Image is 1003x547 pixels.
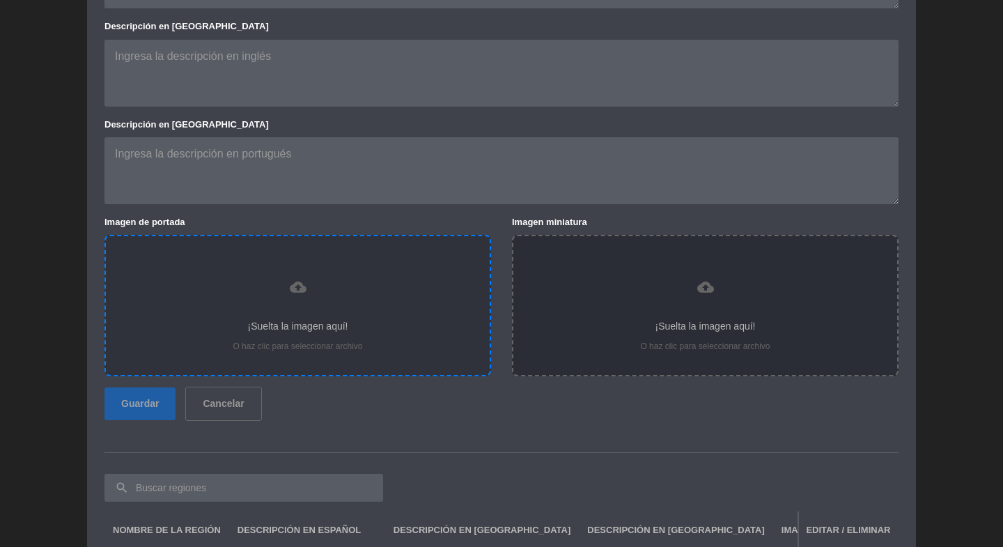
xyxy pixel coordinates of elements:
label: Descripción en [GEOGRAPHIC_DATA] [104,117,899,132]
div: O haz clic para seleccionar archivo [120,340,476,354]
label: Imagen miniatura [512,215,899,229]
i: cloud_upload [290,279,306,295]
i: cloud_upload [697,279,714,295]
label: Descripción en [GEOGRAPHIC_DATA] [104,19,899,33]
div: O haz clic para seleccionar archivo [527,340,883,354]
button: Guardar [104,387,176,420]
button: Cancelar [185,387,261,421]
input: Buscar regiones [104,474,383,502]
div: ¡Suelta la imagen aquí! [527,318,883,334]
label: Imagen de portada [104,215,491,229]
div: ¡Suelta la imagen aquí! [120,318,476,334]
